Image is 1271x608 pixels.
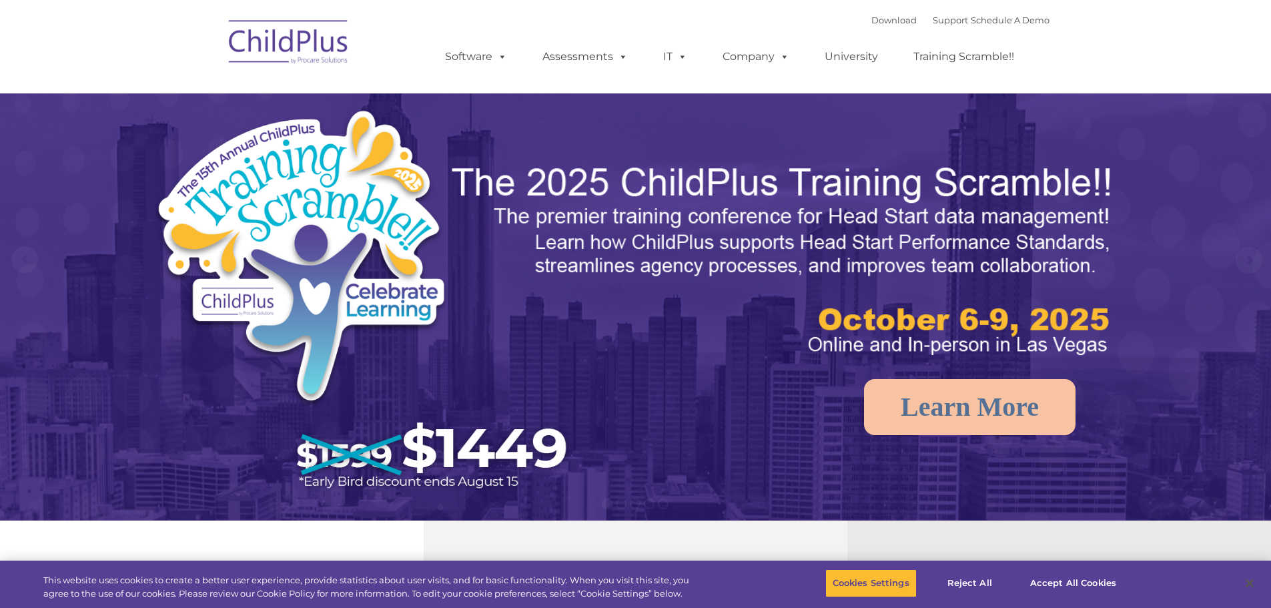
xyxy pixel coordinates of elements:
[650,43,701,70] a: IT
[222,11,356,77] img: ChildPlus by Procare Solutions
[185,88,226,98] span: Last name
[1235,569,1264,598] button: Close
[529,43,641,70] a: Assessments
[811,43,891,70] a: University
[933,15,968,25] a: Support
[709,43,803,70] a: Company
[928,569,1011,597] button: Reject All
[1023,569,1124,597] button: Accept All Cookies
[900,43,1027,70] a: Training Scramble!!
[871,15,1049,25] font: |
[432,43,520,70] a: Software
[43,574,699,600] div: This website uses cookies to create a better user experience, provide statistics about user visit...
[864,379,1076,435] a: Learn More
[871,15,917,25] a: Download
[185,143,242,153] span: Phone number
[971,15,1049,25] a: Schedule A Demo
[825,569,917,597] button: Cookies Settings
